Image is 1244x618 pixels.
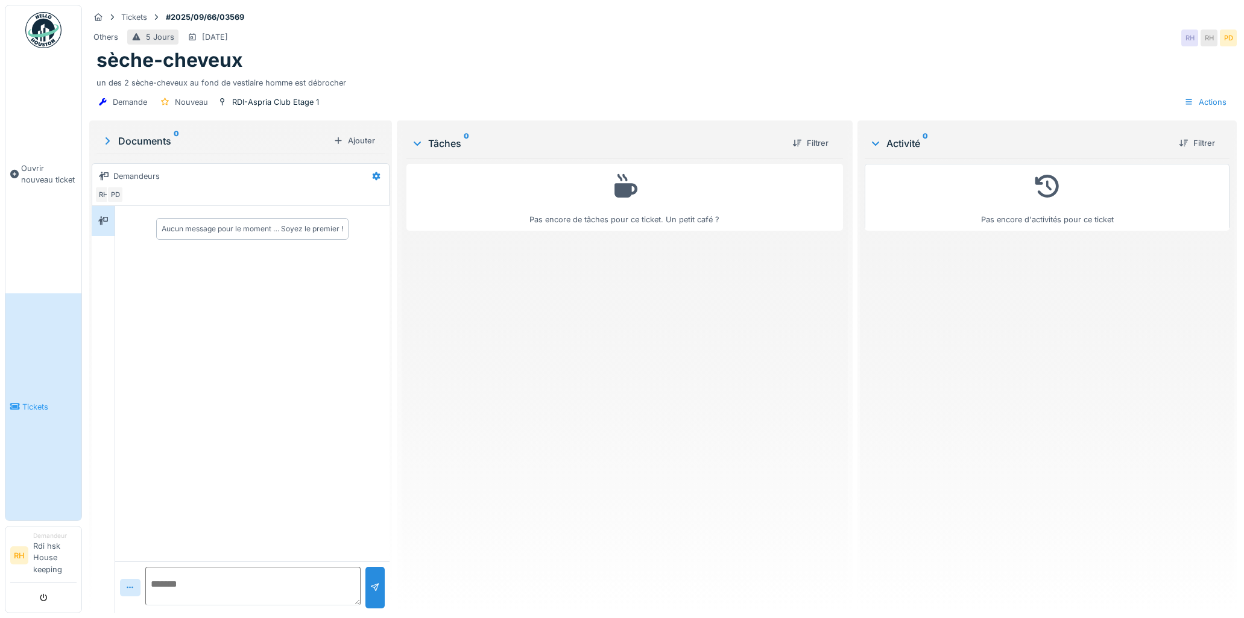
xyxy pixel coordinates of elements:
[202,31,228,43] div: [DATE]
[21,163,77,186] span: Ouvrir nouveau ticket
[1181,30,1198,46] div: RH
[95,186,112,203] div: RH
[870,136,1169,151] div: Activité
[788,135,833,151] div: Filtrer
[873,169,1222,225] div: Pas encore d'activités pour ce ticket
[1174,135,1220,151] div: Filtrer
[232,96,319,108] div: RDI-Aspria Club Etage 1
[146,31,174,43] div: 5 Jours
[22,401,77,413] span: Tickets
[93,31,118,43] div: Others
[96,72,1230,89] div: un des 2 sèche-cheveux au fond de vestiaire homme est débrocher
[464,136,469,151] sup: 0
[5,293,81,520] a: Tickets
[411,136,783,151] div: Tâches
[5,55,81,293] a: Ouvrir nouveau ticket
[101,134,329,148] div: Documents
[33,531,77,540] div: Demandeur
[414,169,835,225] div: Pas encore de tâches pour ce ticket. Un petit café ?
[174,134,179,148] sup: 0
[10,531,77,583] a: RH DemandeurRdi hsk House keeping
[329,133,380,149] div: Ajouter
[96,49,243,72] h1: sèche-cheveux
[162,223,343,234] div: Aucun message pour le moment … Soyez le premier !
[113,96,147,108] div: Demande
[107,186,124,203] div: PD
[10,546,28,564] li: RH
[1220,30,1237,46] div: PD
[923,136,928,151] sup: 0
[113,170,160,182] div: Demandeurs
[175,96,208,108] div: Nouveau
[25,12,62,48] img: Badge_color-CXgf-gQk.svg
[161,11,249,23] strong: #2025/09/66/03569
[1179,93,1232,111] div: Actions
[121,11,147,23] div: Tickets
[33,531,77,580] li: Rdi hsk House keeping
[1201,30,1217,46] div: RH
